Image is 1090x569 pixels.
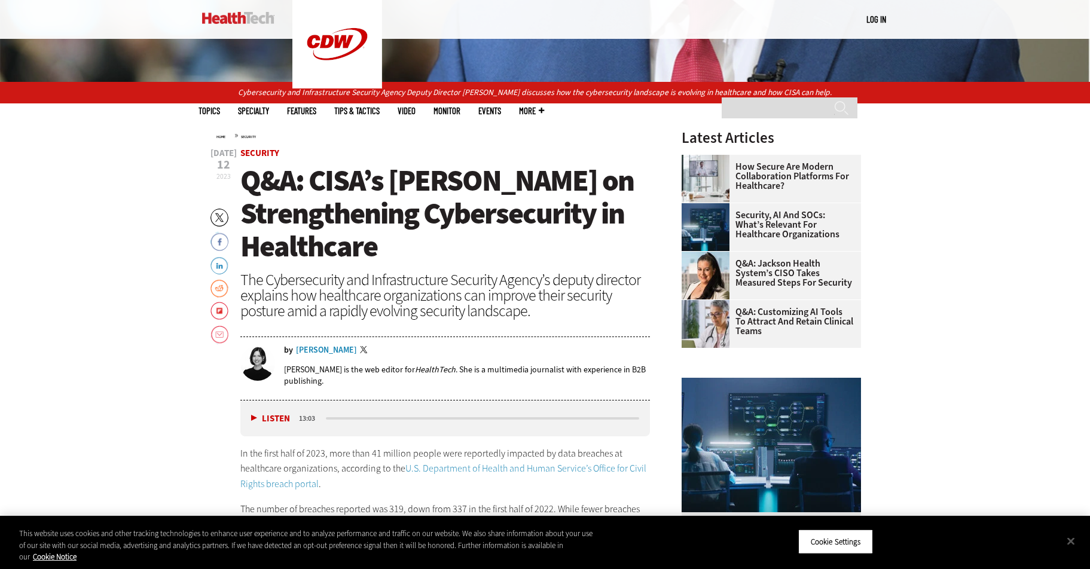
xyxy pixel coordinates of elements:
p: The number of breaches reported was 319, down from 337 in the first half of 2022. While fewer bre... [240,501,651,547]
button: Close [1058,528,1084,554]
button: Cookie Settings [798,529,873,554]
span: by [284,346,293,354]
a: Security, AI and SOCs: What’s Relevant for Healthcare Organizations [682,210,854,239]
p: Security [682,512,861,539]
a: security team in high-tech computer room [682,203,735,213]
div: media player [240,400,651,436]
a: Home [216,134,225,139]
a: Features [287,106,316,115]
a: [PERSON_NAME] [296,346,357,354]
a: Video [398,106,416,115]
a: Q&A: Jackson Health System’s CISO Takes Measured Steps for Security [682,259,854,287]
img: care team speaks with physician over conference call [682,155,729,203]
div: » [216,130,651,140]
a: care team speaks with physician over conference call [682,155,735,164]
img: doctor on laptop [682,300,729,348]
span: 12 [210,159,237,171]
img: Connie Barrera [682,252,729,299]
img: security team in high-tech computer room [682,203,729,251]
a: Events [478,106,501,115]
button: Listen [251,414,290,423]
div: This website uses cookies and other tracking technologies to enhance user experience and to analy... [19,528,600,563]
p: In the first half of 2023, more than 41 million people were reportedly impacted by data breaches ... [240,446,651,492]
span: 2023 [216,172,231,181]
span: More [519,106,544,115]
em: HealthTech [415,364,456,375]
img: security team in high-tech computer room [682,378,861,512]
span: [DATE] [210,149,237,158]
a: Security [240,147,279,159]
span: Q&A: CISA’s [PERSON_NAME] on Strengthening Cybersecurity in Healthcare [240,161,634,266]
a: Twitter [360,346,371,356]
div: User menu [866,13,886,26]
a: CDW [292,79,382,91]
a: doctor on laptop [682,300,735,310]
a: U.S. Department of Health and Human Service’s Office for Civil Rights breach portal [240,462,646,490]
a: Q&A: Customizing AI Tools To Attract and Retain Clinical Teams [682,307,854,336]
div: The Cybersecurity and Infrastructure Security Agency’s deputy director explains how healthcare or... [240,272,651,319]
a: Tips & Tactics [334,106,380,115]
a: Connie Barrera [682,252,735,261]
a: MonITor [433,106,460,115]
a: How Secure Are Modern Collaboration Platforms for Healthcare? [682,162,854,191]
a: Log in [866,14,886,25]
a: Security [241,134,256,139]
p: [PERSON_NAME] is the web editor for . She is a multimedia journalist with experience in B2B publi... [284,364,651,387]
img: Jordan Scott [240,346,275,381]
span: Topics [199,106,220,115]
span: Specialty [238,106,269,115]
h3: Latest Articles [682,130,861,145]
a: More information about your privacy [33,552,77,562]
div: duration [297,413,324,424]
img: Home [202,12,274,24]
